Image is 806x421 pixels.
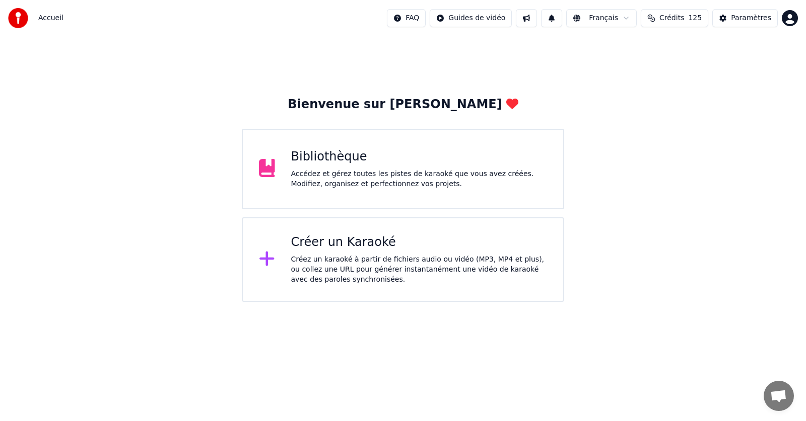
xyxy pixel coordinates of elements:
[764,381,794,411] div: Ouvrir le chat
[731,13,771,23] div: Paramètres
[291,169,548,189] div: Accédez et gérez toutes les pistes de karaoké que vous avez créées. Modifiez, organisez et perfec...
[641,9,708,27] button: Crédits125
[38,13,63,23] nav: breadcrumb
[291,234,548,250] div: Créer un Karaoké
[8,8,28,28] img: youka
[288,97,518,113] div: Bienvenue sur [PERSON_NAME]
[291,255,548,285] div: Créez un karaoké à partir de fichiers audio ou vidéo (MP3, MP4 et plus), ou collez une URL pour g...
[387,9,426,27] button: FAQ
[688,13,702,23] span: 125
[38,13,63,23] span: Accueil
[291,149,548,165] div: Bibliothèque
[659,13,684,23] span: Crédits
[430,9,512,27] button: Guides de vidéo
[712,9,778,27] button: Paramètres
